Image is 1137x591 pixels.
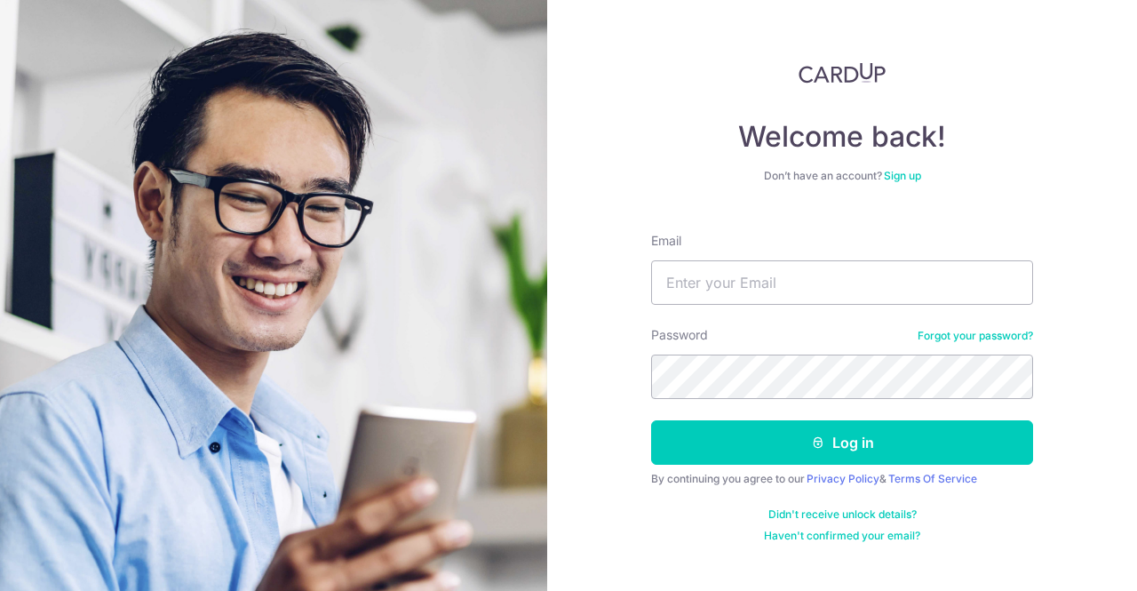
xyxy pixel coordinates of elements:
div: By continuing you agree to our & [651,472,1033,486]
img: CardUp Logo [799,62,886,84]
a: Privacy Policy [807,472,879,485]
label: Password [651,326,708,344]
a: Forgot your password? [918,329,1033,343]
button: Log in [651,420,1033,465]
input: Enter your Email [651,260,1033,305]
a: Terms Of Service [888,472,977,485]
a: Sign up [884,169,921,182]
div: Don’t have an account? [651,169,1033,183]
label: Email [651,232,681,250]
h4: Welcome back! [651,119,1033,155]
a: Didn't receive unlock details? [768,507,917,522]
a: Haven't confirmed your email? [764,529,920,543]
